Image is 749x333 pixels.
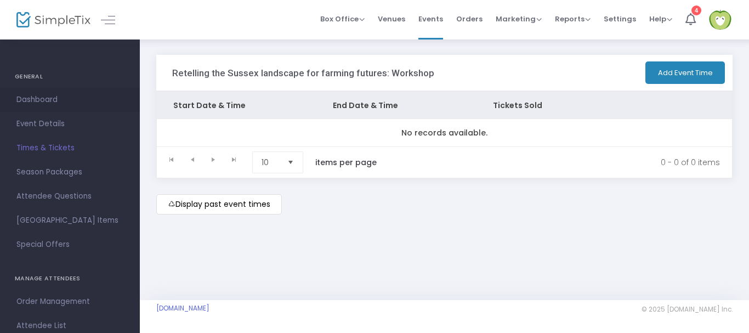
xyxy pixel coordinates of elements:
[172,67,434,78] h3: Retelling the Sussex landscape for farming futures: Workshop
[604,5,636,33] span: Settings
[649,14,672,24] span: Help
[316,92,476,119] th: End Date & Time
[16,117,123,131] span: Event Details
[496,14,542,24] span: Marketing
[691,5,701,15] div: 4
[16,141,123,155] span: Times & Tickets
[16,319,123,333] span: Attendee List
[320,14,365,24] span: Box Office
[16,295,123,309] span: Order Management
[16,189,123,204] span: Attendee Questions
[315,157,377,168] label: items per page
[15,66,125,88] h4: GENERAL
[15,268,125,290] h4: MANAGE ATTENDEES
[642,305,733,314] span: © 2025 [DOMAIN_NAME] Inc.
[156,194,282,215] m-button: Display past event times
[283,152,298,173] button: Select
[456,5,483,33] span: Orders
[418,5,443,33] span: Events
[157,92,316,119] th: Start Date & Time
[16,238,123,252] span: Special Offers
[262,157,279,168] span: 10
[476,92,604,119] th: Tickets Sold
[555,14,591,24] span: Reports
[16,93,123,107] span: Dashboard
[400,151,720,173] kendo-pager-info: 0 - 0 of 0 items
[16,165,123,179] span: Season Packages
[157,92,732,146] div: Data table
[16,213,123,228] span: [GEOGRAPHIC_DATA] Items
[156,304,209,313] a: [DOMAIN_NAME]
[645,61,725,84] button: Add Event Time
[157,119,732,146] td: No records available.
[378,5,405,33] span: Venues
